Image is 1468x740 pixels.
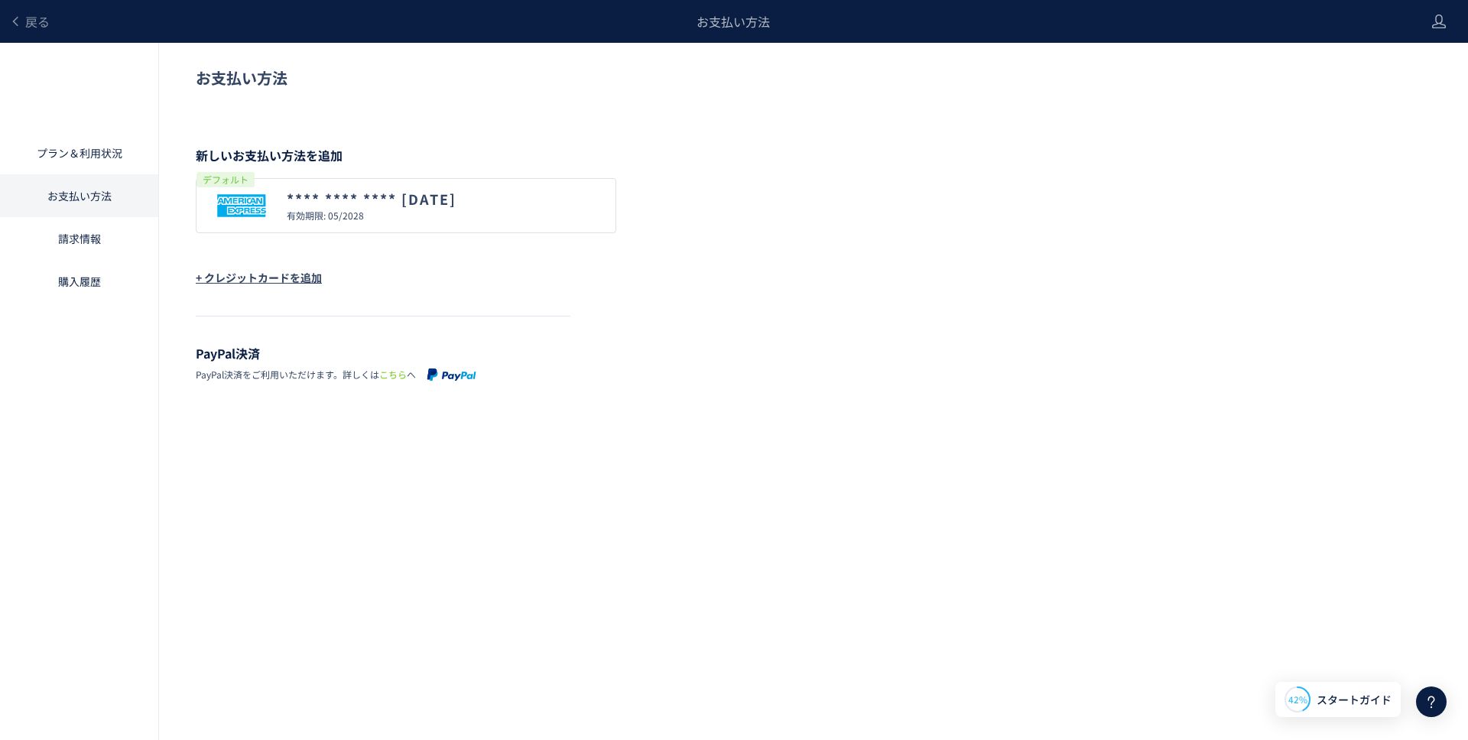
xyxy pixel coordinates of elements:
[25,12,50,31] span: 戻る
[196,67,1431,88] p: お支払い方法
[196,172,255,187] span: デフォルト
[196,149,570,161] h3: 新しいお支払い方法を追加
[1317,692,1392,708] span: スタートガイド
[196,368,416,381] span: PayPal決済をご利用いただけます。詳しくは へ
[196,347,570,359] h3: PayPal決済
[379,368,407,381] a: こちら
[287,209,456,222] p: 有効期限: 05/2028
[1288,693,1307,706] span: 42%
[196,270,322,285] a: + クレジットカードを追加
